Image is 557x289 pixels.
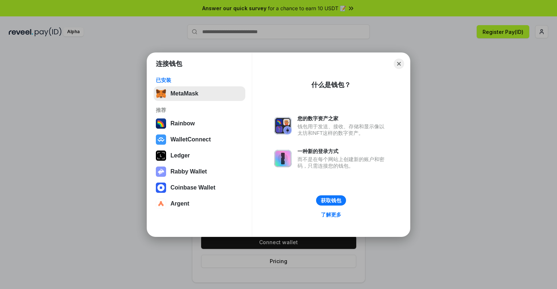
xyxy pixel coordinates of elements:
div: 钱包用于发送、接收、存储和显示像以太坊和NFT这样的数字资产。 [297,123,388,136]
div: MetaMask [170,90,198,97]
div: 已安装 [156,77,243,83]
h1: 连接钱包 [156,59,182,68]
img: svg+xml,%3Csvg%20xmlns%3D%22http%3A%2F%2Fwww.w3.org%2F2000%2Fsvg%22%20width%3D%2228%22%20height%3... [156,151,166,161]
div: 一种新的登录方式 [297,148,388,155]
div: 什么是钱包？ [311,81,351,89]
a: 了解更多 [316,210,346,219]
button: Coinbase Wallet [154,180,245,195]
img: svg+xml,%3Csvg%20width%3D%2228%22%20height%3D%2228%22%20viewBox%3D%220%200%2028%2028%22%20fill%3D... [156,134,166,145]
img: svg+xml,%3Csvg%20width%3D%2228%22%20height%3D%2228%22%20viewBox%3D%220%200%2028%2028%22%20fill%3D... [156,183,166,193]
img: svg+xml,%3Csvg%20xmlns%3D%22http%3A%2F%2Fwww.w3.org%2F2000%2Fsvg%22%20fill%3D%22none%22%20viewBox... [156,167,166,177]
img: svg+xml,%3Csvg%20xmlns%3D%22http%3A%2F%2Fwww.w3.org%2F2000%2Fsvg%22%20fill%3D%22none%22%20viewBox... [274,150,292,167]
button: WalletConnect [154,132,245,147]
img: svg+xml,%3Csvg%20fill%3D%22none%22%20height%3D%2233%22%20viewBox%3D%220%200%2035%2033%22%20width%... [156,89,166,99]
div: 您的数字资产之家 [297,115,388,122]
button: Rainbow [154,116,245,131]
div: Coinbase Wallet [170,184,215,191]
div: Rainbow [170,120,195,127]
img: svg+xml,%3Csvg%20xmlns%3D%22http%3A%2F%2Fwww.w3.org%2F2000%2Fsvg%22%20fill%3D%22none%22%20viewBox... [274,117,292,134]
div: Argent [170,200,189,207]
button: Ledger [154,148,245,163]
button: 获取钱包 [316,195,346,206]
button: Close [394,59,404,69]
div: 获取钱包 [321,197,341,204]
div: WalletConnect [170,136,211,143]
img: svg+xml,%3Csvg%20width%3D%2228%22%20height%3D%2228%22%20viewBox%3D%220%200%2028%2028%22%20fill%3D... [156,199,166,209]
button: MetaMask [154,86,245,101]
div: 了解更多 [321,211,341,218]
div: 推荐 [156,107,243,113]
div: 而不是在每个网站上创建新的账户和密码，只需连接您的钱包。 [297,156,388,169]
div: Ledger [170,152,190,159]
div: Rabby Wallet [170,168,207,175]
img: svg+xml,%3Csvg%20width%3D%22120%22%20height%3D%22120%22%20viewBox%3D%220%200%20120%20120%22%20fil... [156,118,166,129]
button: Argent [154,196,245,211]
button: Rabby Wallet [154,164,245,179]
